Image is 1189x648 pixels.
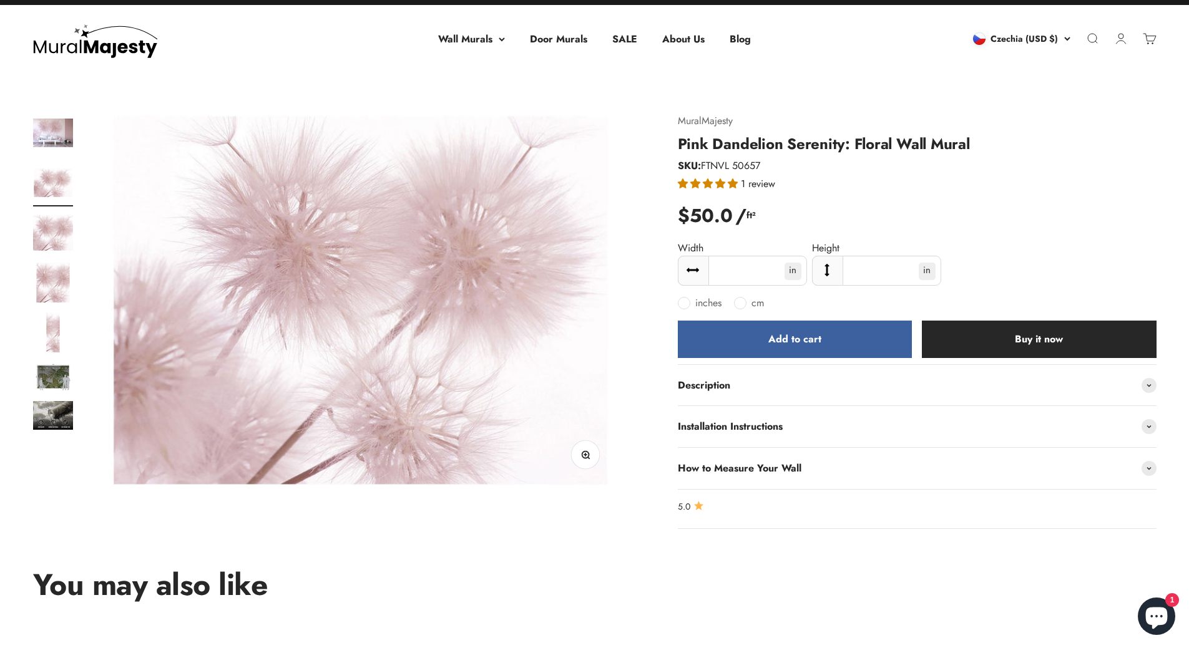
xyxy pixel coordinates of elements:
span: 5.0 [678,500,690,513]
label: in [919,263,936,280]
a: 5.05.0 out of 5.0 stars [678,500,1157,513]
a: Door Murals [530,32,587,46]
div: $ [678,201,756,231]
button: Go to item 5 [33,312,73,356]
summary: How to Measure Your Wall [678,448,1157,489]
img: arrows-v.svg [821,264,833,276]
a: About Us [662,32,705,46]
img: Pink Dandelion Serenity: Floral Wall Mural [103,113,618,487]
span: 50.0 [690,201,735,231]
button: Add to cart [678,321,912,358]
button: Go to item 4 [33,263,73,306]
img: arrows-h.svg [687,264,699,276]
span: How to Measure Your Wall [678,460,801,476]
span: inches [695,296,722,310]
span: Description [678,377,730,394]
span: / [735,201,756,231]
img: Pink Dandelion Serenity: Floral Wall Mural [33,312,73,352]
a: MuralMajesty [678,114,733,128]
button: Go to item 2 [33,163,73,206]
a: Blog [730,32,751,46]
span: Installation Instructions [678,418,783,435]
img: Pink Dandelion Serenity: Floral Wall Mural [33,401,73,430]
b: SKU: [678,158,701,173]
button: Go to item 1 [33,113,73,157]
h1: Pink Dandelion Serenity: Floral Wall Mural [678,133,1157,155]
button: Buy it now [922,321,1156,358]
img: Pink Dandelion Serenity: Floral Wall Mural [33,263,73,302]
button: Go to item 6 [33,362,73,395]
span: cm [751,296,764,310]
img: Pink Dandelion Serenity: Floral Wall Mural [33,213,73,253]
img: Pink Dandelion Serenity: Floral Wall Mural [33,163,73,203]
i: ft² [746,208,756,222]
img: Pink Dandelion Serenity: Floral Wall Mural [33,113,73,153]
div: Buy it now [947,331,1131,347]
span: 5.00 stars [678,177,741,191]
span: FTNVL 50657 [678,158,760,173]
div: Add to cart [703,331,887,347]
summary: Installation Instructions [678,406,1157,447]
button: Go to item 7 [33,401,73,433]
button: Czechia (USD $) [973,32,1070,46]
img: Pink Dandelion Serenity: Floral Wall Mural [33,362,73,391]
a: SALE [612,32,637,46]
label: Width [678,241,703,255]
summary: Wall Murals [438,31,505,47]
label: in [785,263,801,280]
inbox-online-store-chat: Shopify online store chat [1134,597,1179,638]
button: Go to item 3 [33,213,73,256]
span: 1 review [741,177,775,191]
span: Czechia (USD $) [991,32,1058,46]
h2: You may also like [33,569,268,602]
label: Height [812,241,839,255]
summary: Description [678,365,1157,406]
